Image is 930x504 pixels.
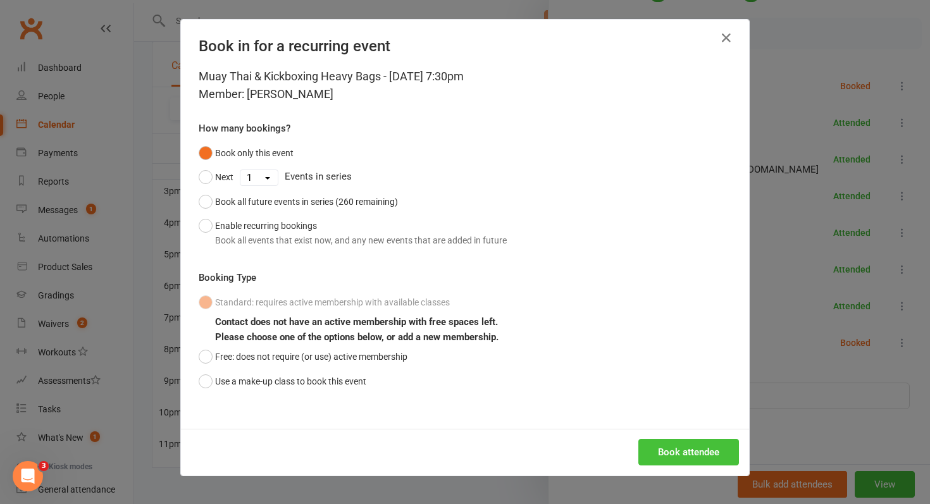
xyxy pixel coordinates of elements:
label: How many bookings? [199,121,290,136]
label: Booking Type [199,270,256,285]
h4: Book in for a recurring event [199,37,731,55]
button: Book all future events in series (260 remaining) [199,190,398,214]
iframe: Intercom live chat [13,461,43,491]
button: Close [716,28,736,48]
span: 3 [39,461,49,471]
button: Use a make-up class to book this event [199,369,366,393]
button: Book attendee [638,439,739,465]
button: Enable recurring bookingsBook all events that exist now, and any new events that are added in future [199,214,507,252]
button: Free: does not require (or use) active membership [199,345,407,369]
div: Book all future events in series (260 remaining) [215,195,398,209]
b: Contact does not have an active membership with free spaces left. [215,316,498,328]
button: Book only this event [199,141,294,165]
div: Book all events that exist now, and any new events that are added in future [215,233,507,247]
div: Muay Thai & Kickboxing Heavy Bags - [DATE] 7:30pm Member: [PERSON_NAME] [199,68,731,103]
button: Next [199,165,233,189]
b: Please choose one of the options below, or add a new membership. [215,331,499,343]
div: Events in series [199,165,731,189]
